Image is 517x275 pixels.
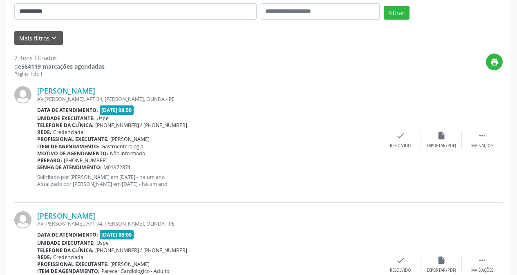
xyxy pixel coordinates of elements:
[37,231,98,238] b: Data de atendimento:
[37,211,95,220] a: [PERSON_NAME]
[390,143,411,149] div: Resolvido
[478,131,487,140] i: 
[100,105,134,115] span: [DATE] 08:50
[478,256,487,265] i: 
[37,268,100,275] b: Item de agendamento:
[14,86,31,103] img: img
[110,261,150,268] span: [PERSON_NAME]
[101,143,143,150] span: Gastroenterologia
[37,254,51,261] b: Rede:
[384,6,410,20] button: Filtrar
[37,122,94,129] b: Telefone da clínica:
[110,150,145,157] span: Não informado
[486,54,503,70] button: print
[471,143,493,149] div: Mais ações
[37,247,94,254] b: Telefone da clínica:
[14,62,105,71] div: de
[96,239,109,246] span: Uspe
[101,268,169,275] span: Parecer Cardiologico - Adulto
[14,211,31,228] img: img
[37,261,109,268] b: Profissional executante:
[37,96,380,103] div: AV [PERSON_NAME], APT 04, [PERSON_NAME], OLINDA - PE
[390,268,411,273] div: Resolvido
[471,268,493,273] div: Mais ações
[14,54,105,62] div: 7 itens filtrados
[100,230,134,239] span: [DATE] 08:00
[53,129,83,136] span: Credenciada
[396,131,405,140] i: check
[103,164,131,171] span: M01972871
[14,71,105,78] div: Página 1 de 1
[95,122,187,129] span: [PHONE_NUMBER] / [PHONE_NUMBER]
[37,143,100,150] b: Item de agendamento:
[37,107,98,114] b: Data de atendimento:
[37,86,95,95] a: [PERSON_NAME]
[53,254,83,261] span: Credenciada
[427,268,456,273] div: Exportar (PDF)
[64,157,107,164] span: [PHONE_NUMBER]
[37,220,380,227] div: AV [PERSON_NAME], APT 04, [PERSON_NAME], OLINDA - PE
[37,164,102,171] b: Senha de atendimento:
[437,256,446,265] i: insert_drive_file
[95,247,187,254] span: [PHONE_NUMBER] / [PHONE_NUMBER]
[96,115,109,122] span: Uspe
[37,150,108,157] b: Motivo de agendamento:
[21,63,105,70] strong: 564119 marcações agendadas
[37,129,51,136] b: Rede:
[437,131,446,140] i: insert_drive_file
[490,58,499,67] i: print
[396,256,405,265] i: check
[49,34,58,42] i: keyboard_arrow_down
[37,157,62,164] b: Preparo:
[37,239,95,246] b: Unidade executante:
[37,174,380,188] p: Solicitado por [PERSON_NAME] em [DATE] - há um ano Atualizado por [PERSON_NAME] em [DATE] - há um...
[37,136,109,143] b: Profissional executante:
[427,143,456,149] div: Exportar (PDF)
[14,31,63,45] button: Mais filtroskeyboard_arrow_down
[37,115,95,122] b: Unidade executante:
[110,136,150,143] span: [PERSON_NAME]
